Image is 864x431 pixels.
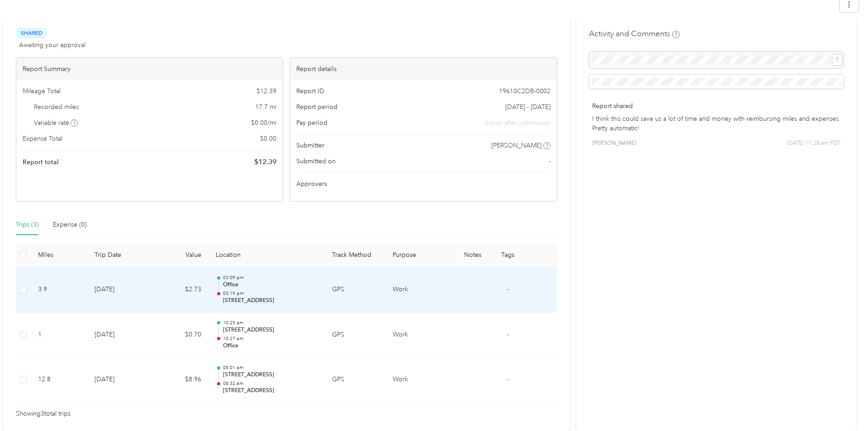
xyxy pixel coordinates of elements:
p: 03:09 pm [223,275,318,281]
span: [DATE] 11:28 am PDT [787,139,840,147]
span: [DATE] - [DATE] [505,102,551,112]
div: Report details [290,58,556,80]
th: Value [153,242,209,267]
span: Mileage Total [23,86,61,96]
p: Office [223,281,318,289]
p: 08:01 am [223,365,318,371]
th: Miles [31,242,88,267]
p: I think this could save us a lot of time and money with reimbursing miles and expenses. Pretty au... [592,114,840,133]
h4: Activity and Comments [589,28,679,39]
p: Office [223,342,318,350]
span: - [507,331,508,338]
td: 3.9 [31,267,88,313]
span: Awaiting your approval [19,40,85,50]
span: - [507,285,508,293]
td: $0.70 [153,313,209,358]
td: $8.96 [153,357,209,403]
td: $2.73 [153,267,209,313]
span: - [507,375,508,383]
span: [PERSON_NAME] [491,141,541,150]
div: Expense (0) [53,220,86,230]
td: GPS [325,357,385,403]
td: 1 [31,313,88,358]
span: Pay period [296,118,328,128]
td: Work [385,267,455,313]
span: Report total [23,157,59,167]
td: [DATE] [87,357,152,403]
span: $ 0.00 / mi [251,118,276,128]
span: 19610C2DB-0002 [499,86,551,96]
span: - [549,156,551,166]
span: $ 12.39 [254,156,276,167]
th: Trip Date [87,242,152,267]
p: [STREET_ADDRESS] [223,387,318,395]
td: Work [385,313,455,358]
p: [STREET_ADDRESS] [223,326,318,334]
span: Showing 3 total trips [16,409,71,419]
th: Purpose [385,242,455,267]
span: shown after submission [484,118,551,128]
span: Submitter [296,141,324,150]
p: 08:32 am [223,380,318,387]
p: 10:25 am [223,320,318,326]
span: Submitted on [296,156,336,166]
p: Report shared [592,101,840,111]
span: Report ID [296,86,324,96]
span: [PERSON_NAME] [592,139,636,147]
span: $ 12.39 [256,86,276,96]
span: Expense Total [23,134,62,143]
th: Notes [455,242,490,267]
div: Trips (3) [16,220,38,230]
td: [DATE] [87,267,152,313]
span: Report period [296,102,337,112]
th: Track Method [325,242,385,267]
p: [STREET_ADDRESS] [223,297,318,305]
div: Report Summary [16,58,283,80]
span: Shared [16,28,47,38]
p: [STREET_ADDRESS] [223,371,318,379]
td: [DATE] [87,313,152,358]
td: 12.8 [31,357,88,403]
p: 03:19 pm [223,290,318,297]
td: GPS [325,267,385,313]
span: Variable rate [34,118,78,128]
th: Tags [490,242,525,267]
span: 17.7 mi [255,102,276,112]
td: Work [385,357,455,403]
span: Recorded miles [34,102,79,112]
span: $ 0.00 [260,134,276,143]
th: Location [209,242,325,267]
td: GPS [325,313,385,358]
span: Approvers [296,179,327,189]
p: 10:27 am [223,336,318,342]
